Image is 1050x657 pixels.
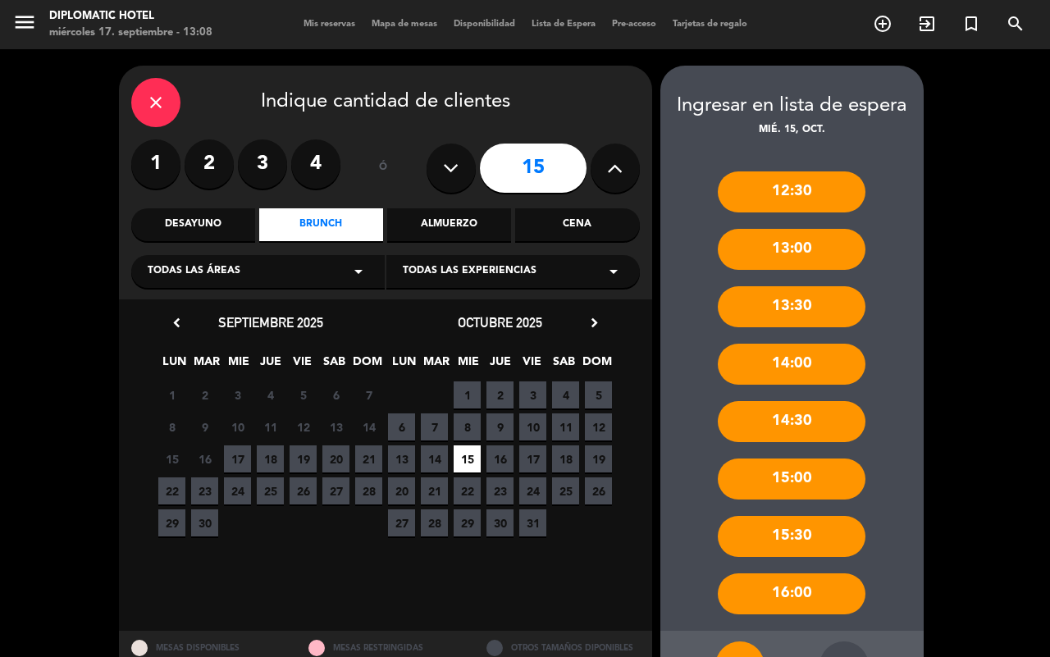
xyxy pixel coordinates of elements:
[349,262,368,281] i: arrow_drop_down
[421,413,448,440] span: 7
[454,413,481,440] span: 8
[218,314,323,331] span: septiembre 2025
[586,314,603,331] i: chevron_right
[12,10,37,40] button: menu
[585,381,612,408] span: 5
[289,352,316,379] span: VIE
[158,477,185,504] span: 22
[519,509,546,536] span: 31
[421,477,448,504] span: 21
[519,381,546,408] span: 3
[224,477,251,504] span: 24
[421,509,448,536] span: 28
[519,413,546,440] span: 10
[322,413,349,440] span: 13
[388,445,415,472] span: 13
[552,381,579,408] span: 4
[191,509,218,536] span: 30
[353,352,380,379] span: DOM
[552,445,579,472] span: 18
[660,122,924,139] div: mié. 15, oct.
[552,413,579,440] span: 11
[917,14,937,34] i: exit_to_app
[161,352,188,379] span: LUN
[363,20,445,29] span: Mapa de mesas
[257,413,284,440] span: 11
[290,477,317,504] span: 26
[388,509,415,536] span: 27
[158,509,185,536] span: 29
[961,14,981,34] i: turned_in_not
[486,477,514,504] span: 23
[168,314,185,331] i: chevron_left
[131,78,640,127] div: Indique cantidad de clientes
[585,413,612,440] span: 12
[322,445,349,472] span: 20
[295,20,363,29] span: Mis reservas
[421,445,448,472] span: 14
[291,139,340,189] label: 4
[193,352,220,379] span: MAR
[454,381,481,408] span: 1
[718,516,865,557] div: 15:30
[718,344,865,385] div: 14:00
[290,381,317,408] span: 5
[445,20,523,29] span: Disponibilidad
[388,477,415,504] span: 20
[519,445,546,472] span: 17
[518,352,546,379] span: VIE
[454,352,482,379] span: MIE
[224,381,251,408] span: 3
[550,352,577,379] span: SAB
[873,14,892,34] i: add_circle_outline
[49,8,212,25] div: Diplomatic Hotel
[321,352,348,379] span: SAB
[454,477,481,504] span: 22
[585,477,612,504] span: 26
[458,314,542,331] span: octubre 2025
[604,20,664,29] span: Pre-acceso
[355,477,382,504] span: 28
[403,263,536,280] span: Todas las experiencias
[355,445,382,472] span: 21
[12,10,37,34] i: menu
[454,445,481,472] span: 15
[664,20,756,29] span: Tarjetas de regalo
[357,139,410,197] div: ó
[519,477,546,504] span: 24
[486,381,514,408] span: 2
[259,208,383,241] div: Brunch
[718,401,865,442] div: 14:30
[146,93,166,112] i: close
[523,20,604,29] span: Lista de Espera
[257,445,284,472] span: 18
[582,352,609,379] span: DOM
[552,477,579,504] span: 25
[388,413,415,440] span: 6
[355,413,382,440] span: 14
[238,139,287,189] label: 3
[257,352,284,379] span: JUE
[660,90,924,122] div: Ingresar en lista de espera
[718,459,865,500] div: 15:00
[191,445,218,472] span: 16
[718,573,865,614] div: 16:00
[390,352,418,379] span: LUN
[131,208,255,241] div: Desayuno
[148,263,240,280] span: Todas las áreas
[224,413,251,440] span: 10
[486,413,514,440] span: 9
[290,445,317,472] span: 19
[225,352,252,379] span: MIE
[185,139,234,189] label: 2
[454,509,481,536] span: 29
[422,352,450,379] span: MAR
[191,413,218,440] span: 9
[290,413,317,440] span: 12
[257,477,284,504] span: 25
[585,445,612,472] span: 19
[1006,14,1025,34] i: search
[387,208,511,241] div: Almuerzo
[49,25,212,41] div: miércoles 17. septiembre - 13:08
[257,381,284,408] span: 4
